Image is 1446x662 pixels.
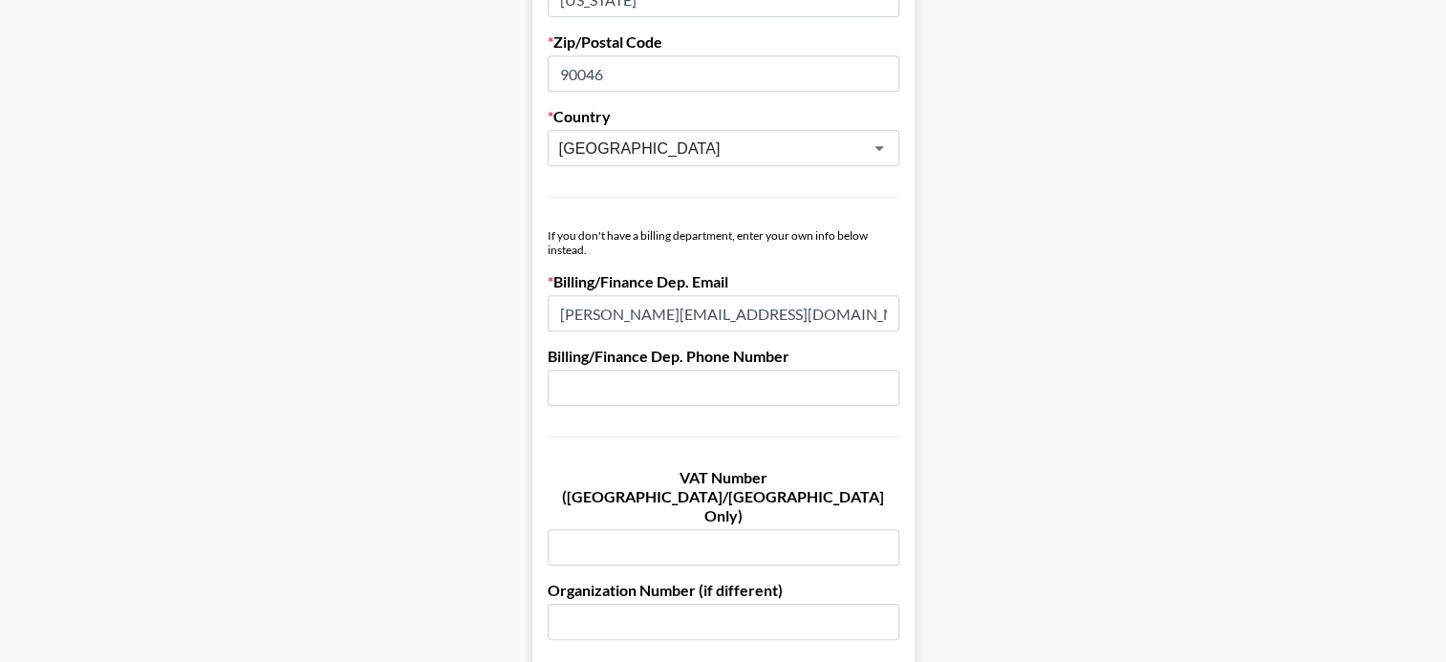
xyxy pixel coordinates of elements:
[866,135,893,161] button: Open
[548,468,899,525] label: VAT Number ([GEOGRAPHIC_DATA]/[GEOGRAPHIC_DATA] Only)
[548,32,899,52] label: Zip/Postal Code
[548,107,899,126] label: Country
[548,581,899,600] label: Organization Number (if different)
[548,228,899,257] div: If you don't have a billing department, enter your own info below instead.
[548,272,899,291] label: Billing/Finance Dep. Email
[548,347,899,366] label: Billing/Finance Dep. Phone Number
